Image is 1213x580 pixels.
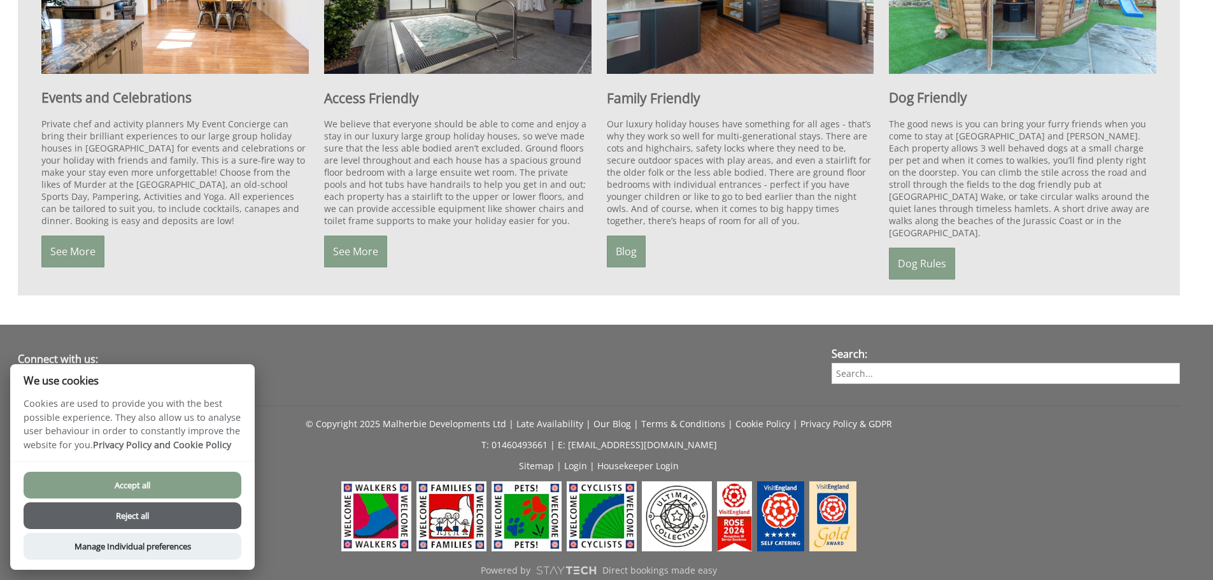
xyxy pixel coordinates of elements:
[416,481,486,551] img: Visit England - Families Welcome
[306,418,506,430] a: © Copyright 2025 Malherbie Developments Ltd
[558,439,717,451] a: E: [EMAIL_ADDRESS][DOMAIN_NAME]
[634,418,639,430] span: |
[889,248,955,279] a: Dog Rules
[607,118,874,227] p: Our luxury holiday houses have something for all ages - that’s why they work so well for multi-ge...
[509,418,514,430] span: |
[10,397,255,461] p: Cookies are used to provide you with the best possible experience. They also allow us to analyse ...
[24,502,241,529] button: Reject all
[809,481,856,551] img: Visit England - Gold Award
[607,236,646,267] a: Blog
[519,460,554,472] a: Sitemap
[324,118,592,227] p: We believe that everyone should be able to come and enjoy a stay in our luxury large group holida...
[492,481,562,551] img: Visit England - Pets Welcome
[642,481,711,551] img: Ultimate Collection - Ultimate Collection
[757,481,804,551] img: Visit England - Self Catering - 5 Star Award
[593,418,631,430] a: Our Blog
[516,418,583,430] a: Late Availability
[481,439,548,451] a: T: 01460493661
[832,347,1181,361] h3: Search:
[24,533,241,560] button: Manage Individual preferences
[564,460,587,472] a: Login
[597,460,679,472] a: Housekeeper Login
[10,374,255,386] h2: We use cookies
[586,418,591,430] span: |
[641,418,725,430] a: Terms & Conditions
[18,352,808,366] h3: Connect with us:
[24,472,241,499] button: Accept all
[324,236,387,267] a: See More
[41,88,192,106] strong: Events and Celebrations
[324,89,592,107] h2: Access Friendly
[536,563,597,578] img: scrumpy.png
[607,89,700,107] strong: Family Friendly
[341,481,411,551] img: Visit England - Walkers Welcome
[832,363,1181,384] input: Search...
[889,118,1156,239] p: The good news is you can bring your furry friends when you come to stay at [GEOGRAPHIC_DATA] and ...
[557,460,562,472] span: |
[590,460,595,472] span: |
[41,236,104,267] a: See More
[728,418,733,430] span: |
[800,418,892,430] a: Privacy Policy & GDPR
[793,418,798,430] span: |
[550,439,555,451] span: |
[567,481,637,551] img: Visit England - Cyclists Welcome
[41,118,309,227] p: Private chef and activity planners My Event Concierge can bring their brilliant experiences to ou...
[717,481,752,551] img: Visit England - Rose Award - Visit England ROSE 2024
[93,439,231,451] a: Privacy Policy and Cookie Policy
[889,88,967,106] strong: Dog Friendly
[735,418,790,430] a: Cookie Policy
